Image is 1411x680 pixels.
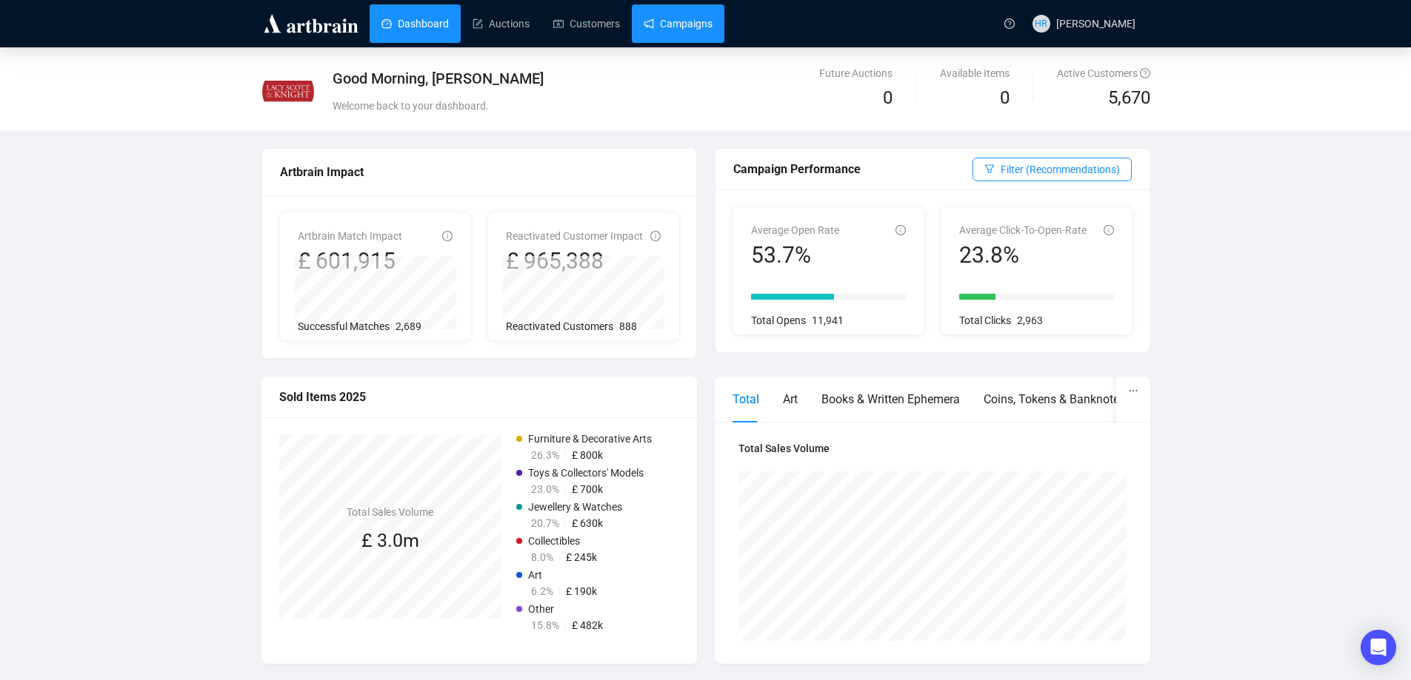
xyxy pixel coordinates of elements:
[644,4,713,43] a: Campaigns
[528,535,580,547] span: Collectibles
[1001,161,1120,178] span: Filter (Recommendations)
[528,467,644,479] span: Toys & Collectors' Models
[572,619,603,631] span: £ 482k
[347,504,433,520] h4: Total Sales Volume
[1116,377,1150,405] button: ellipsis
[984,164,995,174] span: filter
[381,4,449,43] a: Dashboard
[1017,314,1043,326] span: 2,963
[751,241,839,269] div: 53.7%
[1000,87,1010,108] span: 0
[280,163,678,181] div: Artbrain Impact
[1004,18,1015,29] span: question-circle
[1361,630,1396,665] div: Open Intercom Messenger
[566,551,597,563] span: £ 245k
[733,390,759,408] div: Total
[984,390,1125,408] div: Coins, Tokens & Banknotes
[1057,67,1150,79] span: Active Customers
[819,65,893,81] div: Future Auctions
[531,585,553,597] span: 6.2%
[528,603,554,615] span: Other
[262,66,314,118] img: 6188ebe65f8709000edde653.jpg
[619,320,637,332] span: 888
[572,517,603,529] span: £ 630k
[1035,16,1047,31] span: HR
[940,65,1010,81] div: Available Items
[298,247,402,275] div: £ 601,915
[566,585,597,597] span: £ 190k
[298,320,390,332] span: Successful Matches
[572,483,603,495] span: £ 700k
[572,449,603,461] span: £ 800k
[528,433,652,445] span: Furniture & Decorative Arts
[1056,18,1135,30] span: [PERSON_NAME]
[531,619,559,631] span: 15.8%
[531,449,559,461] span: 26.3%
[528,569,542,581] span: Art
[959,224,1087,236] span: Average Click-To-Open-Rate
[506,247,643,275] div: £ 965,388
[473,4,530,43] a: Auctions
[1140,68,1150,78] span: question-circle
[506,320,613,332] span: Reactivated Customers
[396,320,421,332] span: 2,689
[1128,386,1138,396] span: ellipsis
[650,231,661,241] span: info-circle
[361,530,419,551] span: £ 3.0m
[1108,84,1150,112] span: 5,670
[883,87,893,108] span: 0
[528,501,622,513] span: Jewellery & Watches
[506,230,643,242] span: Reactivated Customer Impact
[1104,225,1114,235] span: info-circle
[738,440,1127,457] h4: Total Sales Volume
[333,98,850,114] div: Welcome back to your dashboard.
[442,231,453,241] span: info-circle
[531,551,553,563] span: 8.0%
[751,224,839,236] span: Average Open Rate
[333,68,850,89] div: Good Morning, [PERSON_NAME]
[751,314,806,326] span: Total Opens
[531,517,559,529] span: 20.7%
[821,390,960,408] div: Books & Written Ephemera
[959,314,1011,326] span: Total Clicks
[733,160,973,178] div: Campaign Performance
[812,314,844,326] span: 11,941
[261,12,361,36] img: logo
[895,225,906,235] span: info-circle
[298,230,402,242] span: Artbrain Match Impact
[973,158,1132,181] button: Filter (Recommendations)
[279,388,679,406] div: Sold Items 2025
[959,241,1087,269] div: 23.8%
[783,390,798,408] div: Art
[531,483,559,495] span: 23.0%
[553,4,620,43] a: Customers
